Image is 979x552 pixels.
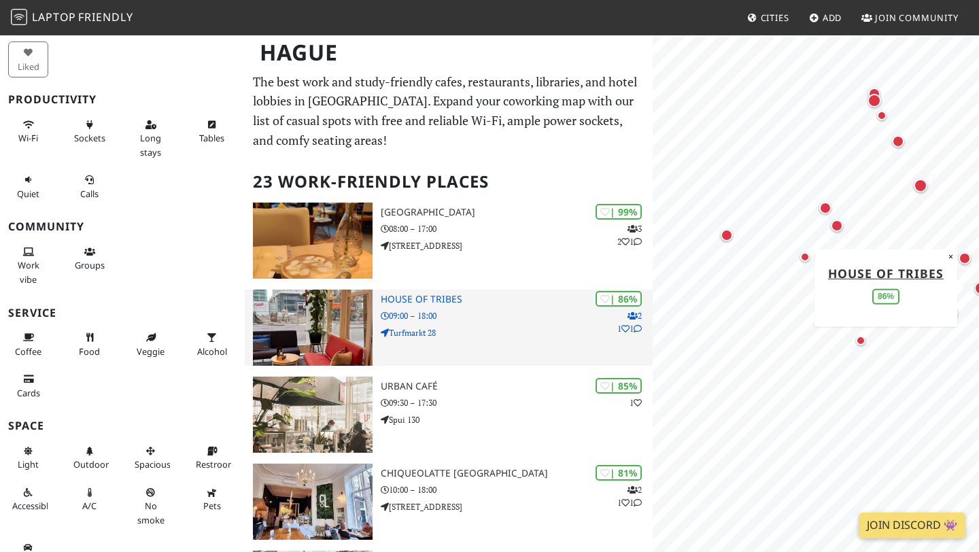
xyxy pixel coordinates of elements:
button: Pets [192,481,232,517]
button: Cards [8,368,48,404]
span: Outdoor area [73,458,109,470]
img: Barista Cafe Frederikstraat [253,203,373,279]
div: Map marker [797,249,813,265]
button: Work vibe [8,241,48,290]
h3: Chiqueolatte [GEOGRAPHIC_DATA] [381,468,653,479]
p: 08:00 – 17:00 [381,222,653,235]
button: Quiet [8,169,48,205]
button: Spacious [131,440,171,476]
h3: House of Tribes [381,294,653,305]
span: Credit cards [17,387,40,399]
button: Alcohol [192,326,232,362]
div: Map marker [865,85,883,103]
span: Quiet [17,188,39,200]
p: 1 [630,396,642,409]
span: Video/audio calls [80,188,99,200]
p: 2 1 1 [617,309,642,335]
div: Map marker [817,199,834,217]
div: | 86% [596,291,642,307]
button: Wi-Fi [8,114,48,150]
span: Restroom [196,458,236,470]
div: Map marker [828,217,846,235]
img: House of Tribes [253,290,373,366]
p: 10:00 – 18:00 [381,483,653,496]
button: Calls [69,169,109,205]
span: Food [79,345,100,358]
h2: 23 Work-Friendly Places [253,161,645,203]
span: Alcohol [197,345,227,358]
img: LaptopFriendly [11,9,27,25]
span: Spacious [135,458,171,470]
a: House of Tribes [828,264,944,281]
div: | 99% [596,204,642,220]
span: Pet friendly [203,500,221,512]
button: Veggie [131,326,171,362]
p: 09:30 – 17:30 [381,396,653,409]
button: Coffee [8,326,48,362]
p: 09:00 – 18:00 [381,309,653,322]
span: Natural light [18,458,39,470]
span: Join Community [875,12,959,24]
span: Power sockets [74,132,105,144]
h1: Hague [249,34,650,71]
button: Accessible [8,481,48,517]
span: Coffee [15,345,41,358]
span: Work-friendly tables [199,132,224,144]
button: Tables [192,114,232,150]
p: 2 1 1 [617,483,642,509]
span: Long stays [140,132,161,158]
span: Laptop [32,10,76,24]
p: 3 2 1 [617,222,642,248]
button: Light [8,440,48,476]
a: Cities [742,5,795,30]
button: Sockets [69,114,109,150]
a: Add [804,5,848,30]
button: Close popup [944,249,957,264]
span: Friendly [78,10,133,24]
div: Map marker [853,332,869,349]
h3: Community [8,220,237,233]
a: LaptopFriendly LaptopFriendly [11,6,133,30]
div: | 85% [596,378,642,394]
p: Spui 130 [381,413,653,426]
span: Stable Wi-Fi [18,132,38,144]
img: Urban Café [253,377,373,453]
p: Turfmarkt 28 [381,326,653,339]
button: No smoke [131,481,171,531]
div: | 81% [596,465,642,481]
h3: Service [8,307,237,320]
span: People working [18,259,39,285]
div: Map marker [718,226,736,244]
div: Map marker [889,133,907,150]
span: Air conditioned [82,500,97,512]
span: Smoke free [137,500,165,525]
p: The best work and study-friendly cafes, restaurants, libraries, and hotel lobbies in [GEOGRAPHIC_... [253,72,645,150]
a: Join Community [856,5,964,30]
span: Cities [761,12,789,24]
button: Long stays [131,114,171,163]
button: Groups [69,241,109,277]
button: Food [69,326,109,362]
h3: Productivity [8,93,237,106]
div: Map marker [956,249,974,267]
button: A/C [69,481,109,517]
a: Urban Café | 85% 1 Urban Café 09:30 – 17:30 Spui 130 [245,377,653,453]
h3: Space [8,419,237,432]
div: Map marker [911,176,930,195]
a: Barista Cafe Frederikstraat | 99% 321 [GEOGRAPHIC_DATA] 08:00 – 17:00 [STREET_ADDRESS] [245,203,653,279]
span: Veggie [137,345,165,358]
a: Join Discord 👾 [859,513,965,538]
h3: [GEOGRAPHIC_DATA] [381,207,653,218]
div: Map marker [874,107,890,124]
span: Accessible [12,500,53,512]
h3: Urban Café [381,381,653,392]
a: House of Tribes | 86% 211 House of Tribes 09:00 – 18:00 Turfmarkt 28 [245,290,653,366]
span: Add [823,12,842,24]
img: Chiqueolatte Den Haag [253,464,373,540]
div: Map marker [865,91,884,110]
div: 86% [872,289,899,305]
span: Group tables [75,259,105,271]
p: [STREET_ADDRESS] [381,500,653,513]
button: Outdoor [69,440,109,476]
button: Restroom [192,440,232,476]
